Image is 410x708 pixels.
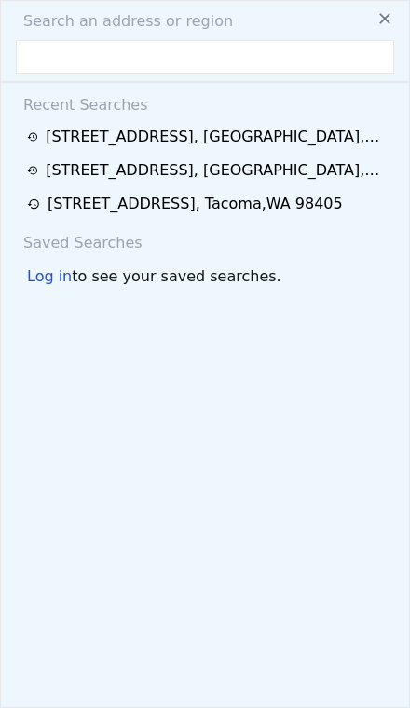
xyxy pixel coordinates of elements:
a: [STREET_ADDRESS], [GEOGRAPHIC_DATA],WA 98001 [27,126,389,148]
div: [STREET_ADDRESS] , [GEOGRAPHIC_DATA] , WA 98332 [46,159,389,182]
div: Log in [27,265,72,288]
span: to see your saved searches. [72,265,280,288]
span: Search an address or region [8,10,233,33]
div: [STREET_ADDRESS] , [GEOGRAPHIC_DATA] , WA 98001 [46,126,389,148]
div: Recent Searches [16,83,394,120]
div: Saved Searches [16,221,394,258]
a: [STREET_ADDRESS], Tacoma,WA 98405 [27,193,389,215]
a: [STREET_ADDRESS], [GEOGRAPHIC_DATA],WA 98332 [27,159,389,182]
div: [STREET_ADDRESS] , Tacoma , WA 98405 [48,193,343,215]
